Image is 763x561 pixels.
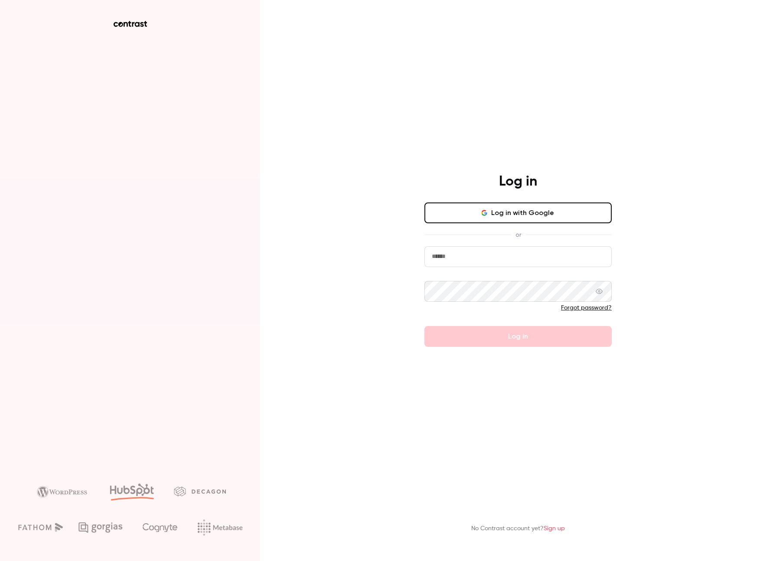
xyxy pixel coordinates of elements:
[499,173,537,190] h4: Log in
[511,230,525,239] span: or
[561,305,612,311] a: Forgot password?
[544,525,565,532] a: Sign up
[424,202,612,223] button: Log in with Google
[471,524,565,533] p: No Contrast account yet?
[174,486,226,496] img: decagon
